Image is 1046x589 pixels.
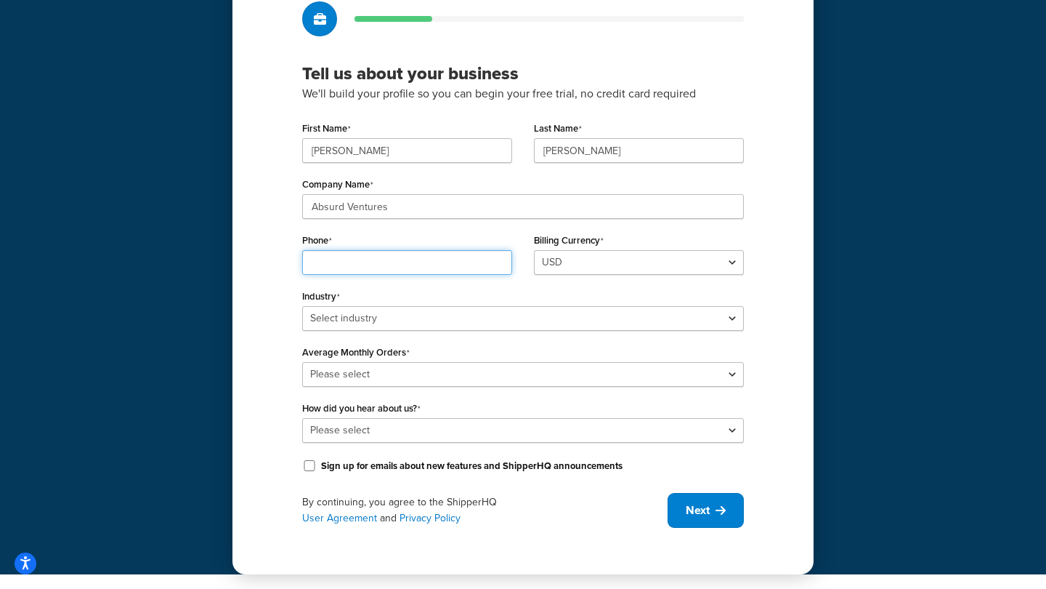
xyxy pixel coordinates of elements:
a: User Agreement [302,510,377,526]
h3: Tell us about your business [302,63,744,84]
div: By continuing, you agree to the ShipperHQ and [302,494,668,526]
label: First Name [302,123,351,135]
label: Billing Currency [534,235,604,247]
a: Privacy Policy [400,510,461,526]
label: Average Monthly Orders [302,347,410,358]
p: We'll build your profile so you can begin your free trial, no credit card required [302,84,744,103]
label: Industry [302,291,340,302]
button: Next [668,493,744,528]
label: Phone [302,235,332,247]
label: Last Name [534,123,582,135]
label: Sign up for emails about new features and ShipperHQ announcements [321,460,623,473]
span: Next [686,502,710,518]
label: Company Name [302,179,373,191]
label: How did you hear about us? [302,403,421,414]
